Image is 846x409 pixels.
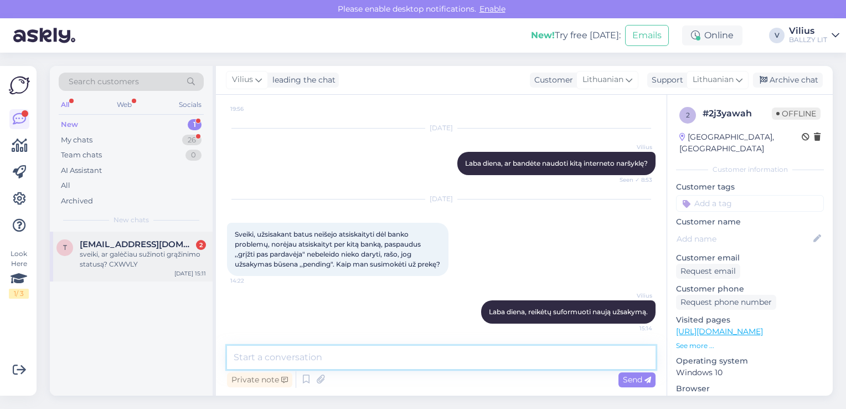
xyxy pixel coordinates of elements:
[227,123,656,133] div: [DATE]
[9,75,30,96] img: Askly Logo
[61,180,70,191] div: All
[465,159,648,167] span: Laba diena, ar bandėte naudoti kitą interneto naršyklę?
[61,165,102,176] div: AI Assistant
[235,230,440,268] span: Sveiki, užsisakant batus neišejo atsiskaityti dėl banko problemų, norėjau atsiskaityt per kitą ba...
[230,105,272,113] span: 19:56
[789,35,827,44] div: BALLZY LIT
[268,74,336,86] div: leading the chat
[185,150,202,161] div: 0
[789,27,827,35] div: Vilius
[530,74,573,86] div: Customer
[789,27,839,44] a: ViliusBALLZY LIT
[772,108,821,120] span: Offline
[80,239,195,249] span: tatjanasakovic@gmail.com
[753,73,823,88] div: Archive chat
[676,195,824,212] input: Add a tag
[61,150,102,161] div: Team chats
[676,341,824,351] p: See more ...
[230,277,272,285] span: 14:22
[182,135,202,146] div: 26
[625,25,669,46] button: Emails
[531,29,621,42] div: Try free [DATE]:
[676,264,740,279] div: Request email
[196,240,206,250] div: 2
[682,25,742,45] div: Online
[686,111,690,119] span: 2
[531,30,555,40] b: New!
[677,233,811,245] input: Add name
[693,74,734,86] span: Lithuanian
[9,289,29,299] div: 1 / 3
[61,119,78,130] div: New
[676,216,824,228] p: Customer name
[9,249,29,299] div: Look Here
[679,131,802,155] div: [GEOGRAPHIC_DATA], [GEOGRAPHIC_DATA]
[611,143,652,151] span: Vilius
[611,176,652,184] span: Seen ✓ 8:53
[611,292,652,300] span: Vilius
[676,355,824,367] p: Operating system
[676,326,763,336] a: [URL][DOMAIN_NAME]
[188,119,202,130] div: 1
[227,372,292,387] div: Private note
[69,76,139,88] span: Search customers
[676,181,824,193] p: Customer tags
[769,28,785,43] div: V
[676,383,824,395] p: Browser
[676,295,776,310] div: Request phone number
[177,98,204,112] div: Socials
[676,314,824,326] p: Visited pages
[676,165,824,175] div: Customer information
[174,269,206,278] div: [DATE] 15:11
[623,375,651,385] span: Send
[59,98,71,112] div: All
[676,283,824,295] p: Customer phone
[676,252,824,264] p: Customer email
[647,74,683,86] div: Support
[611,324,652,333] span: 15:14
[232,74,253,86] span: Vilius
[114,215,149,225] span: New chats
[676,395,824,406] p: Chrome [TECHNICAL_ID]
[676,367,824,379] p: Windows 10
[63,243,67,252] span: t
[227,194,656,204] div: [DATE]
[61,196,93,207] div: Archived
[582,74,623,86] span: Lithuanian
[476,4,509,14] span: Enable
[80,249,206,269] div: sveiki, ar galėčiau sužinoti grąžinimo statusą? CXWVLY
[61,135,92,146] div: My chats
[489,308,648,316] span: Laba diena, reikėtų suformuoti naują užsakymą.
[703,107,772,120] div: # 2j3yawah
[115,98,134,112] div: Web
